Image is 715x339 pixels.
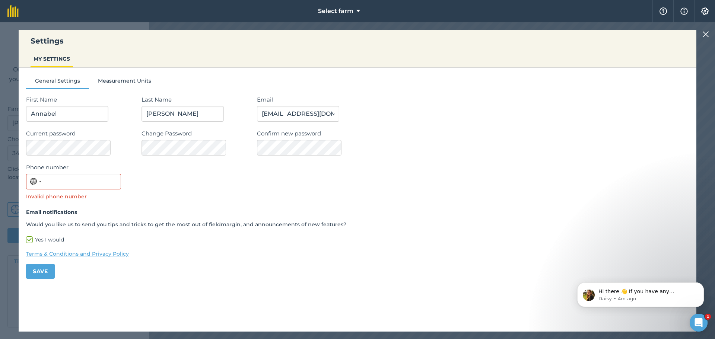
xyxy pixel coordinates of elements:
p: Would you like us to send you tips and tricks to get the most out of fieldmargin, and announcemen... [26,220,689,228]
img: svg+xml;base64,PHN2ZyB4bWxucz0iaHR0cDovL3d3dy53My5vcmcvMjAwMC9zdmciIHdpZHRoPSIxNyIgaGVpZ2h0PSIxNy... [680,7,688,16]
label: Email [257,95,689,104]
img: Profile image for Daisy [17,22,29,34]
button: Selected country [26,174,44,189]
button: Measurement Units [89,77,160,88]
button: General Settings [26,77,89,88]
div: message notification from Daisy, 4m ago. Hi there 👋 If you have any questions about our pricing o... [11,16,138,40]
h3: Settings [19,36,696,46]
img: fieldmargin Logo [7,5,19,17]
a: Terms & Conditions and Privacy Policy [26,250,689,258]
p: Message from Daisy, sent 4m ago [32,29,128,35]
label: Confirm new password [257,129,689,138]
span: Select farm [318,7,353,16]
p: Invalid phone number [26,192,134,201]
span: Hi there 👋 If you have any questions about our pricing or which plan is right for you, I’m here t... [32,22,128,50]
label: Yes I would [26,236,689,244]
iframe: Intercom live chat [690,314,708,332]
button: Save [26,264,55,279]
label: Last Name [142,95,250,104]
span: 1 [705,314,711,320]
h4: Email notifications [26,208,689,216]
img: svg+xml;base64,PHN2ZyB4bWxucz0iaHR0cDovL3d3dy53My5vcmcvMjAwMC9zdmciIHdpZHRoPSIyMiIgaGVpZ2h0PSIzMC... [702,30,709,39]
img: A question mark icon [659,7,668,15]
img: A cog icon [700,7,709,15]
button: MY SETTINGS [31,52,73,66]
iframe: Intercom notifications message [566,267,715,319]
label: Current password [26,129,134,138]
label: Change Password [142,129,250,138]
label: Phone number [26,163,134,172]
label: First Name [26,95,134,104]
